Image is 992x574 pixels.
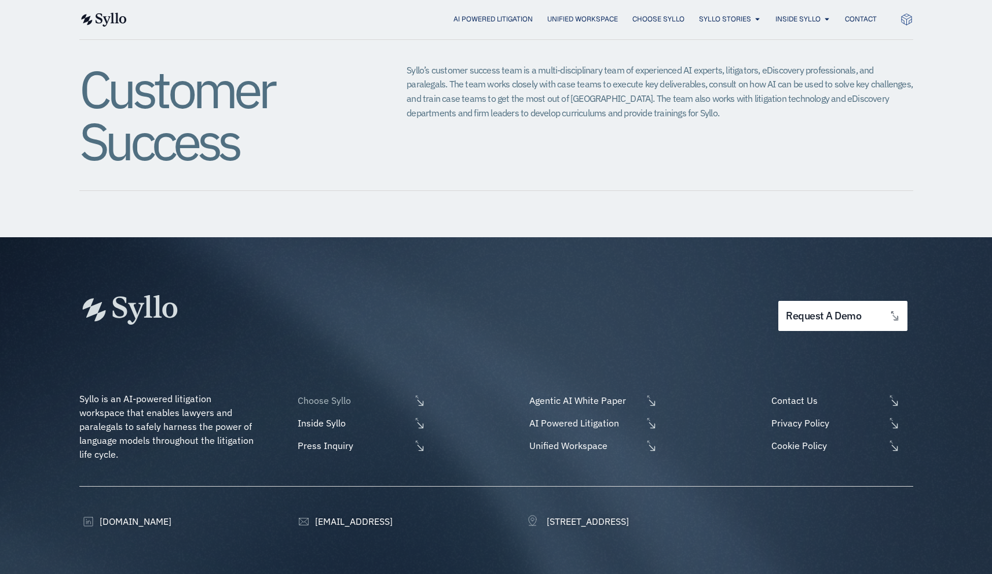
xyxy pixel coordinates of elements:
[295,439,411,452] span: Press Inquiry
[768,416,884,430] span: Privacy Policy
[544,514,629,528] span: [STREET_ADDRESS]
[79,63,361,167] h2: Customer Success
[526,514,629,528] a: [STREET_ADDRESS]
[295,393,426,407] a: Choose Syllo
[547,14,618,24] a: Unified Workspace
[768,393,913,407] a: Contact Us
[312,514,393,528] span: [EMAIL_ADDRESS]
[295,393,411,407] span: Choose Syllo
[768,393,884,407] span: Contact Us
[526,439,642,452] span: Unified Workspace
[778,301,907,332] a: request a demo
[526,439,657,452] a: Unified Workspace
[407,63,913,120] p: Syllo’s customer success team is a multi-disciplinary team of experienced AI experts, litigators,...
[526,393,657,407] a: Agentic AI White Paper
[768,439,884,452] span: Cookie Policy
[526,393,642,407] span: Agentic AI White Paper
[699,14,751,24] a: Syllo Stories
[79,13,127,27] img: syllo
[97,514,171,528] span: [DOMAIN_NAME]
[775,14,821,24] a: Inside Syllo
[295,416,411,430] span: Inside Syllo
[295,514,393,528] a: [EMAIL_ADDRESS]
[79,393,256,460] span: Syllo is an AI-powered litigation workspace that enables lawyers and paralegals to safely harness...
[150,14,877,25] nav: Menu
[79,514,171,528] a: [DOMAIN_NAME]
[453,14,533,24] a: AI Powered Litigation
[632,14,684,24] a: Choose Syllo
[295,416,426,430] a: Inside Syllo
[150,14,877,25] div: Menu Toggle
[526,416,642,430] span: AI Powered Litigation
[768,439,913,452] a: Cookie Policy
[526,416,657,430] a: AI Powered Litigation
[786,311,861,322] span: request a demo
[845,14,877,24] a: Contact
[768,416,913,430] a: Privacy Policy
[295,439,426,452] a: Press Inquiry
